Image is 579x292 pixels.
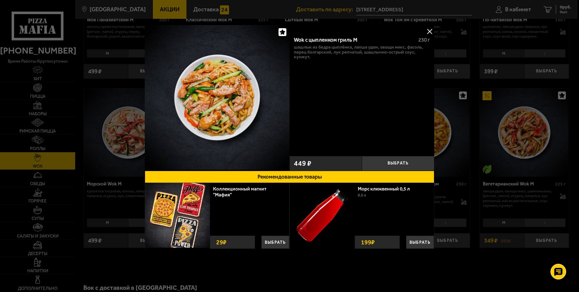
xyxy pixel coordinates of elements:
[362,156,434,171] button: Выбрать
[418,37,430,43] span: 230 г
[406,236,434,249] button: Выбрать
[261,236,289,249] button: Выбрать
[359,236,376,248] strong: 199 ₽
[294,37,413,43] div: Wok с цыпленком гриль M
[358,193,366,197] span: 0.5 л
[294,45,430,59] p: шашлык из бедра цыплёнка, лапша удон, овощи микс, фасоль, перец болгарский, лук репчатый, шашлычн...
[358,186,416,192] a: Морс клюквенный 0,5 л
[145,171,434,183] button: Рекомендованные товары
[213,186,267,197] a: Коллекционный магнит "Мафия"
[145,25,289,171] a: Wok с цыпленком гриль M
[215,236,228,248] strong: 29 ₽
[294,160,311,167] span: 449 ₽
[145,25,289,170] img: Wok с цыпленком гриль M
